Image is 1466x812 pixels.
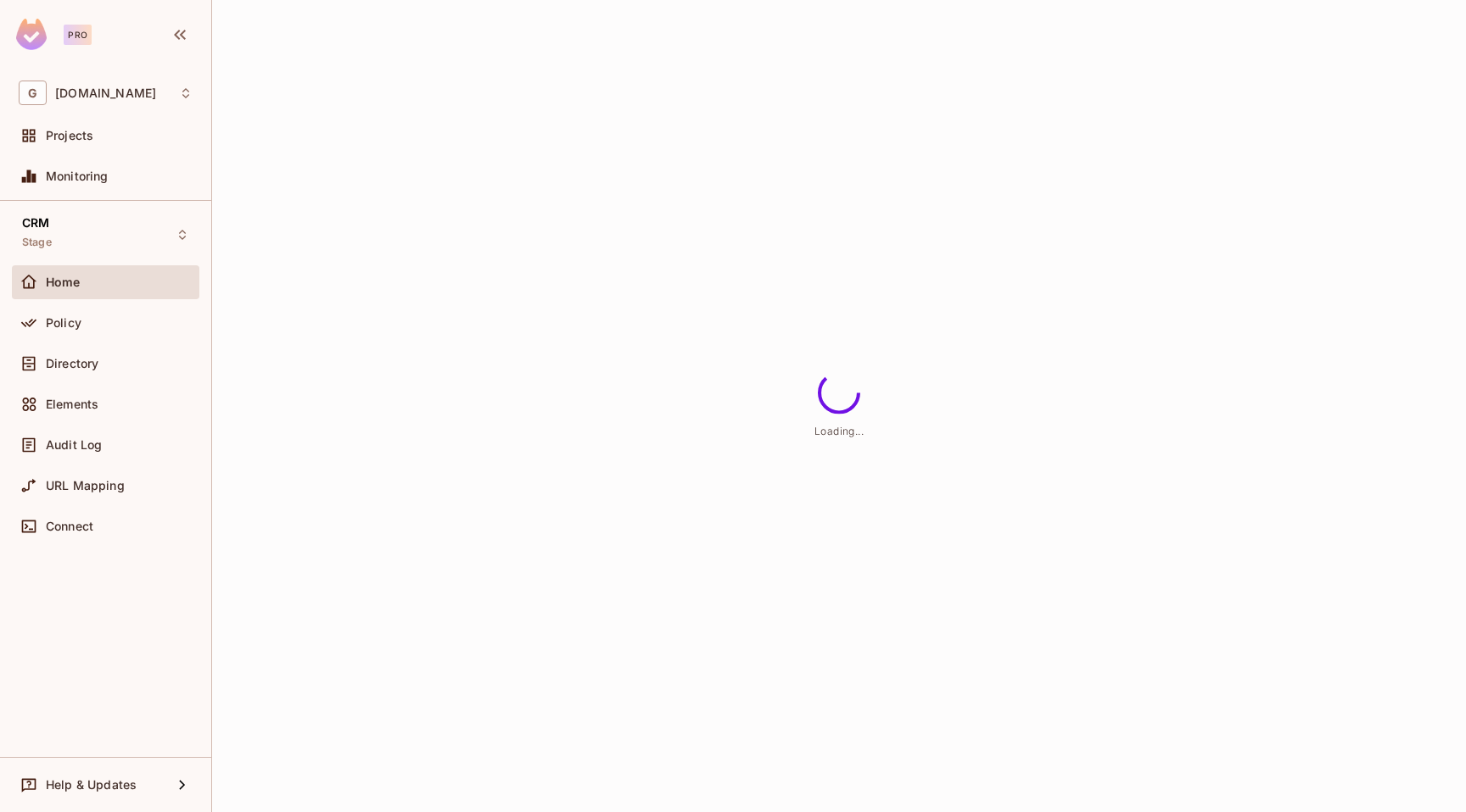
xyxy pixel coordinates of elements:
span: CRM [22,216,49,230]
span: Projects [46,129,93,142]
span: G [19,81,47,105]
span: Loading... [814,425,864,437]
span: Policy [46,316,81,330]
span: Workspace: gameskraft.com [55,86,156,100]
span: Directory [46,357,98,370]
div: Pro [64,25,92,45]
span: Audit Log [46,438,102,452]
span: Connect [46,520,93,533]
span: Help & Updates [46,778,137,792]
span: URL Mapping [46,479,125,492]
span: Stage [22,236,52,249]
span: Elements [46,398,98,411]
span: Monitoring [46,170,109,183]
span: Home [46,275,81,289]
img: SReyMgAAAABJRU5ErkJggg== [16,19,47,50]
